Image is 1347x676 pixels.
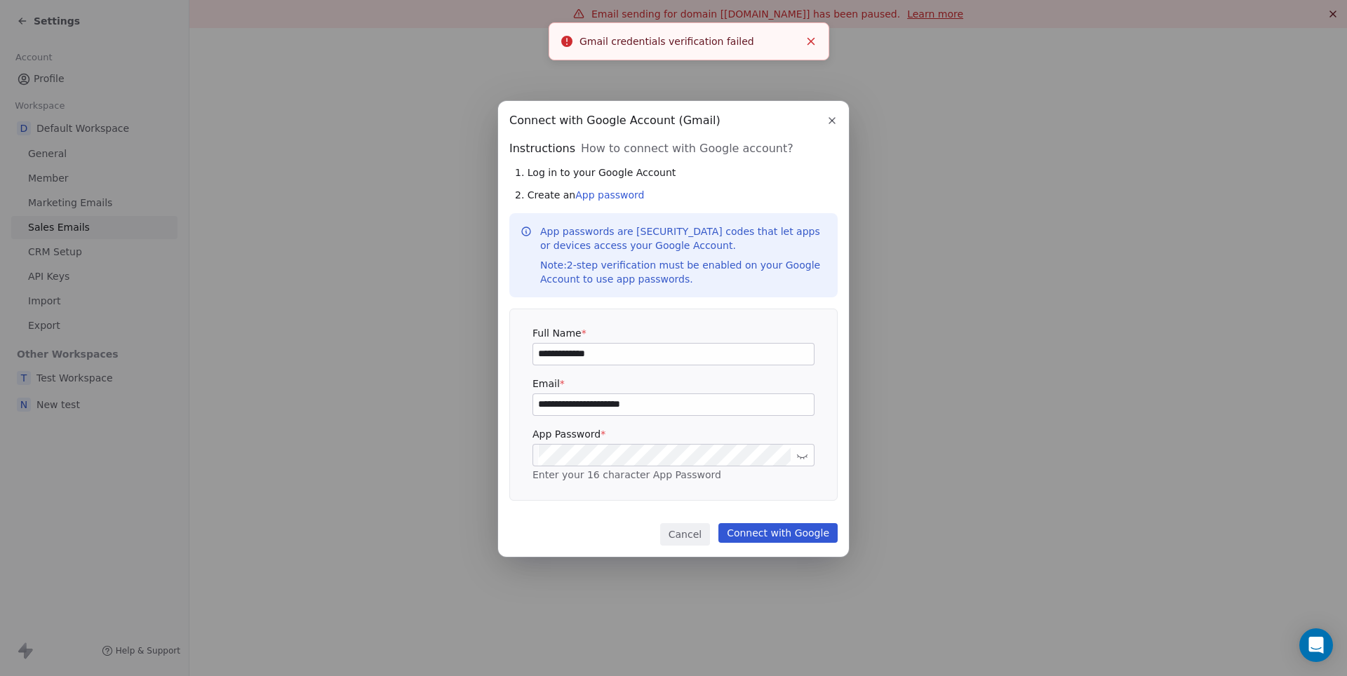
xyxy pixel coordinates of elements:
p: App passwords are [SECURITY_DATA] codes that let apps or devices access your Google Account. [540,224,826,286]
span: Instructions [509,140,575,157]
span: 2. Create an [515,188,645,202]
label: App Password [532,427,815,441]
button: Close toast [802,32,820,50]
span: How to connect with Google account? [581,140,793,157]
span: 1. Log in to your Google Account [515,165,676,180]
div: Gmail credentials verification failed [579,34,799,49]
span: Enter your 16 character App Password [532,469,721,480]
a: App password [575,189,644,201]
span: Note: [540,259,567,271]
span: Connect with Google Account (Gmail) [509,112,721,129]
button: Connect with Google [718,523,838,543]
button: Cancel [660,523,710,546]
div: 2-step verification must be enabled on your Google Account to use app passwords. [540,258,826,286]
label: Email [532,377,815,391]
label: Full Name [532,326,815,340]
